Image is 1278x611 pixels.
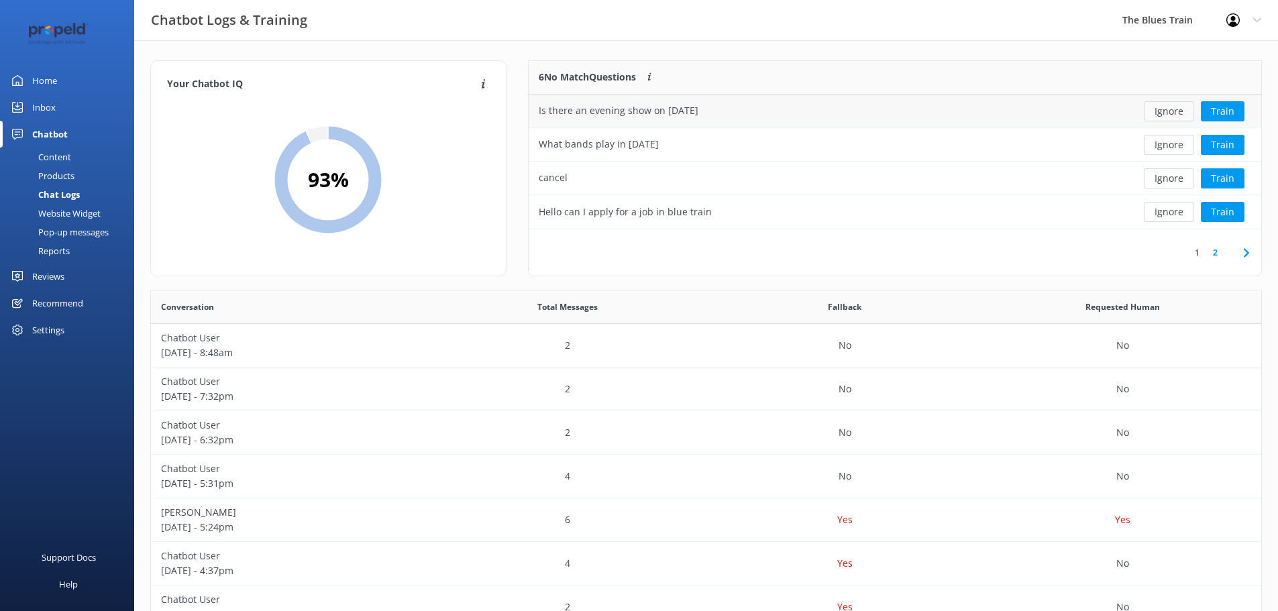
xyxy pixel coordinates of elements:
[565,425,570,440] p: 2
[839,469,851,484] p: No
[529,95,1261,128] div: row
[20,23,97,45] img: 12-1677471078.png
[151,9,307,31] h3: Chatbot Logs & Training
[1116,382,1129,396] p: No
[59,571,78,598] div: Help
[8,148,71,166] div: Content
[161,433,419,447] p: [DATE] - 6:32pm
[167,77,477,92] h4: Your Chatbot IQ
[8,166,74,185] div: Products
[1116,469,1129,484] p: No
[529,195,1261,229] div: row
[8,241,70,260] div: Reports
[8,204,101,223] div: Website Widget
[1188,246,1206,259] a: 1
[8,166,134,185] a: Products
[539,70,636,85] p: 6 No Match Questions
[1144,202,1194,222] button: Ignore
[1115,512,1130,527] p: Yes
[161,300,214,313] span: Conversation
[839,338,851,353] p: No
[161,374,419,389] p: Chatbot User
[151,542,1261,586] div: row
[151,368,1261,411] div: row
[151,498,1261,542] div: row
[1144,135,1194,155] button: Ignore
[1116,338,1129,353] p: No
[161,505,419,520] p: [PERSON_NAME]
[42,544,96,571] div: Support Docs
[565,469,570,484] p: 4
[161,418,419,433] p: Chatbot User
[161,331,419,345] p: Chatbot User
[32,121,68,148] div: Chatbot
[539,137,659,152] div: What bands play in [DATE]
[839,382,851,396] p: No
[837,512,853,527] p: Yes
[828,300,861,313] span: Fallback
[529,162,1261,195] div: row
[1206,246,1224,259] a: 2
[8,185,80,204] div: Chat Logs
[565,382,570,396] p: 2
[32,290,83,317] div: Recommend
[1201,202,1244,222] button: Train
[161,389,419,404] p: [DATE] - 7:32pm
[1085,300,1160,313] span: Requested Human
[565,338,570,353] p: 2
[32,317,64,343] div: Settings
[1201,101,1244,121] button: Train
[8,223,109,241] div: Pop-up messages
[8,185,134,204] a: Chat Logs
[8,148,134,166] a: Content
[539,170,568,185] div: cancel
[8,223,134,241] a: Pop-up messages
[32,67,57,94] div: Home
[161,476,419,491] p: [DATE] - 5:31pm
[161,549,419,563] p: Chatbot User
[837,556,853,571] p: Yes
[8,241,134,260] a: Reports
[151,411,1261,455] div: row
[539,205,712,219] div: Hello can I apply for a job in blue train
[161,345,419,360] p: [DATE] - 8:48am
[1144,168,1194,188] button: Ignore
[8,204,134,223] a: Website Widget
[529,128,1261,162] div: row
[1116,556,1129,571] p: No
[161,563,419,578] p: [DATE] - 4:37pm
[151,455,1261,498] div: row
[1144,101,1194,121] button: Ignore
[839,425,851,440] p: No
[161,461,419,476] p: Chatbot User
[32,94,56,121] div: Inbox
[537,300,598,313] span: Total Messages
[32,263,64,290] div: Reviews
[1201,135,1244,155] button: Train
[151,324,1261,368] div: row
[161,520,419,535] p: [DATE] - 5:24pm
[161,592,419,607] p: Chatbot User
[539,103,698,118] div: Is there an evening show on [DATE]
[1116,425,1129,440] p: No
[565,556,570,571] p: 4
[1201,168,1244,188] button: Train
[308,164,349,196] h2: 93 %
[565,512,570,527] p: 6
[529,95,1261,229] div: grid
